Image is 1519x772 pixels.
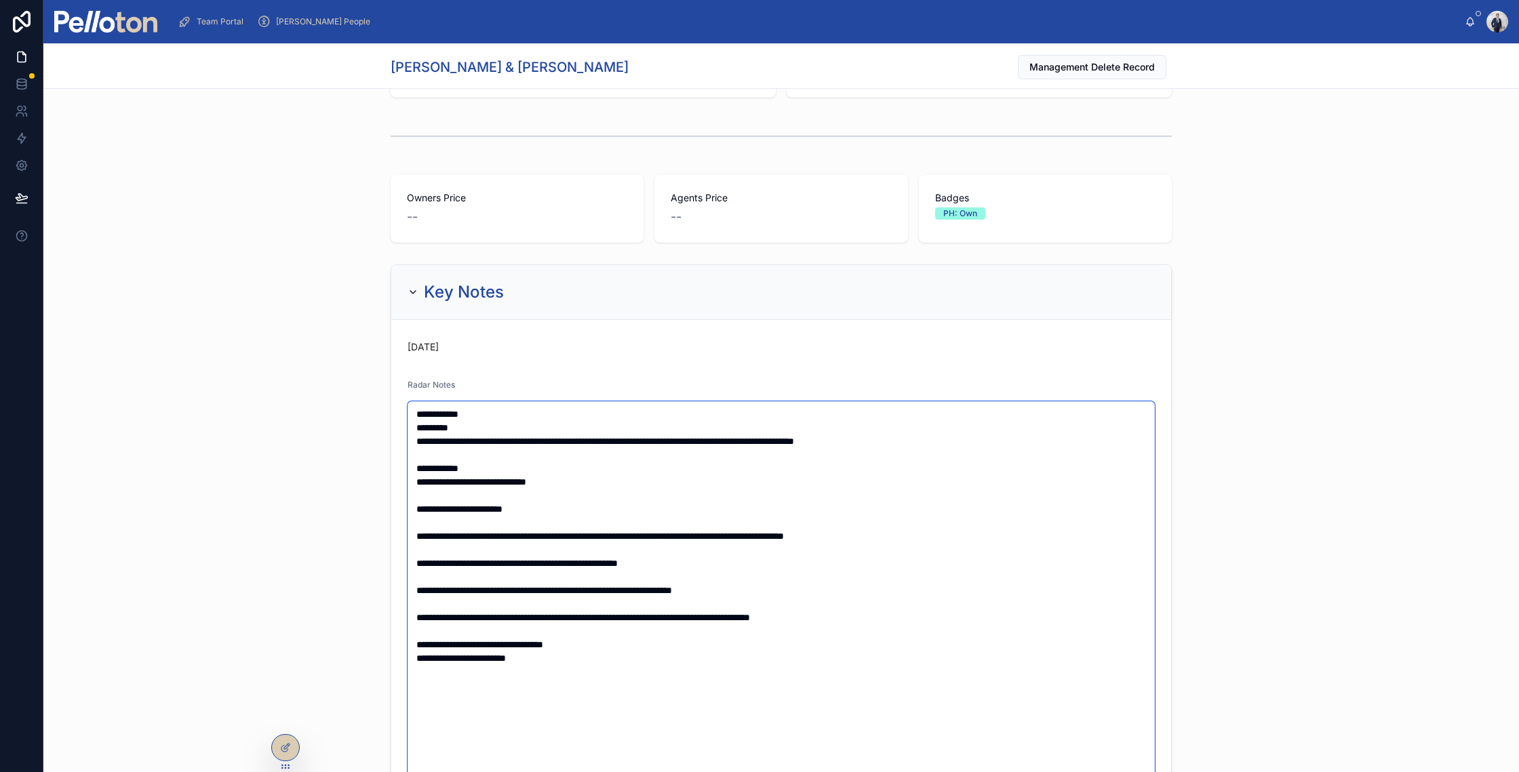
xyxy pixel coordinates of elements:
span: -- [671,207,682,226]
span: Team Portal [197,16,243,27]
div: scrollable content [168,7,1465,37]
a: [PERSON_NAME] People [253,9,380,34]
div: PH: Own [943,207,977,220]
span: -- [407,207,418,226]
img: App logo [54,11,157,33]
span: Agents Price [671,191,891,205]
p: [DATE] [408,340,439,354]
h1: [PERSON_NAME] & [PERSON_NAME] [391,58,629,77]
span: Management Delete Record [1029,60,1155,74]
span: Badges [935,191,1156,205]
span: Radar Notes [408,380,455,390]
button: Management Delete Record [1018,55,1166,79]
span: [PERSON_NAME] People [276,16,370,27]
h2: Key Notes [424,281,504,303]
span: Owners Price [407,191,627,205]
a: Team Portal [174,9,253,34]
